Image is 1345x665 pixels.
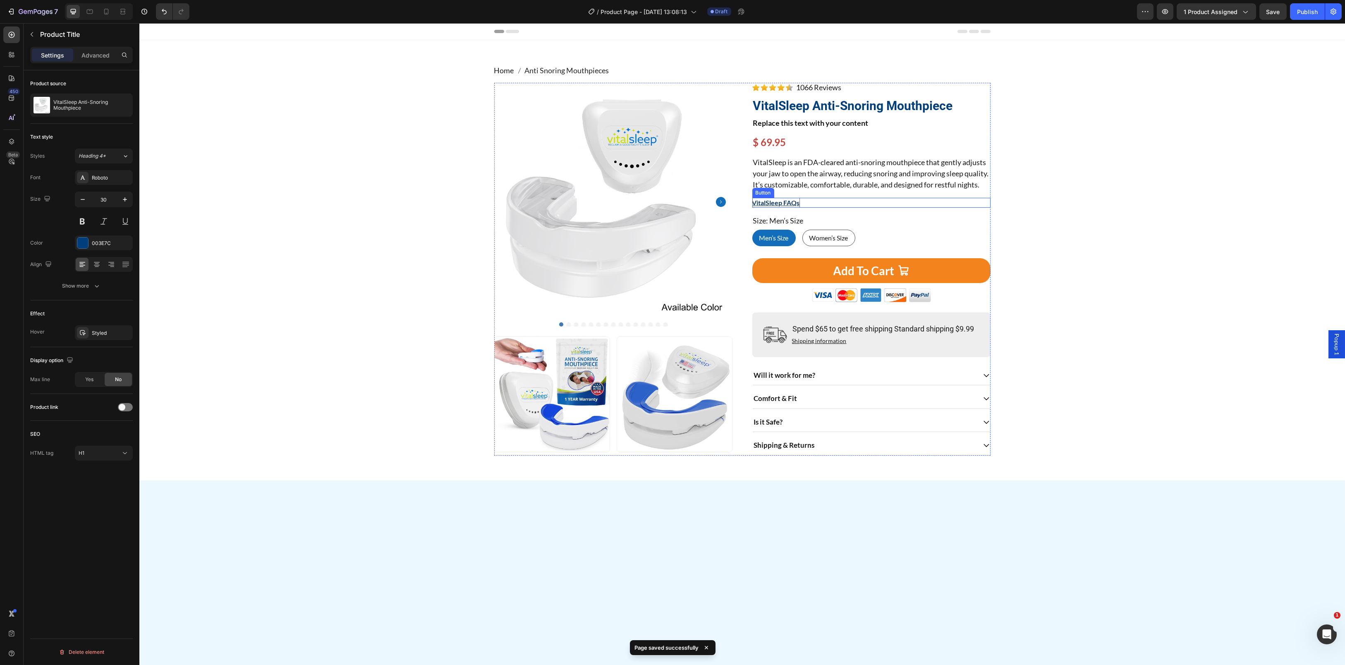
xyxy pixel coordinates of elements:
button: Dot [420,299,424,303]
p: Advanced [81,51,110,60]
span: No [115,376,122,383]
img: product feature img [34,97,50,113]
button: Dot [464,299,469,303]
nav: breadcrumb [355,42,851,53]
img: paymenticon.png [672,265,792,279]
p: VitalSleep is an FDA-cleared anti-snoring mouthpiece that gently adjusts your jaw to open the air... [614,134,850,167]
div: Add To Cart [694,239,755,256]
button: H1 [75,446,133,461]
img: Free shipping [623,299,648,324]
span: 1 product assigned [1184,7,1237,16]
p: VitalSleep Anti-Snoring Mouthpiece [53,99,129,111]
span: H1 [79,450,84,456]
iframe: Intercom live chat [1317,624,1337,644]
button: Dot [442,299,446,303]
div: Align [30,259,53,270]
div: Replace this text with your content [613,94,851,106]
span: Heading 4* [79,152,106,160]
img: gempages_451081390222476386-0f99e0c1-a88d-4de2-94dc-3dc250b31ab4.png [355,313,471,429]
button: Dot [457,299,461,303]
p: Spend $65 to get free shipping Standard shipping $9.99 [653,301,835,310]
div: Publish [1297,7,1318,16]
p: Settings [41,51,64,60]
div: Max line [30,376,50,383]
button: Dot [517,299,521,303]
button: Dot [450,299,454,303]
button: Show more [30,278,133,293]
span: Save [1266,8,1280,15]
p: 1066 Reviews [657,60,702,69]
span: Yes [85,376,93,383]
button: 7 [3,3,62,20]
button: Publish [1290,3,1325,20]
span: Popup 1 [1193,310,1201,332]
p: Comfort & Fit [615,370,658,381]
span: Draft [716,8,728,15]
div: Roboto [92,174,131,182]
div: Button [615,166,633,173]
div: Display option [30,355,75,366]
div: Hover [30,328,45,336]
div: Effect [30,310,45,317]
button: Carousel Next Arrow [577,174,586,184]
button: Heading 4* [75,149,133,163]
div: 003E7C [92,240,131,247]
div: Show more [62,282,101,290]
div: Delete element [59,647,104,657]
div: Product link [30,403,58,411]
div: Undo/Redo [156,3,189,20]
div: Color [30,239,43,247]
span: Product Page - [DATE] 13:08:13 [601,7,687,16]
p: 7 [54,7,58,17]
span: Men’s Size [620,211,649,218]
a: VitalSleep FAQs [613,175,661,185]
button: Delete element [30,646,133,659]
button: Dot [524,299,528,303]
div: Beta [6,151,20,158]
span: / [597,7,599,16]
button: Dot [427,299,431,303]
strong: Shipping & Returns [615,418,675,426]
strong: Is it Safe? [615,394,644,403]
div: Font [30,174,41,181]
iframe: Design area [139,23,1345,665]
span: Home [355,42,375,53]
div: HTML tag [30,449,53,457]
div: Text style [30,133,53,141]
span: Women’s Size [670,211,709,218]
div: $ 69.95 [613,113,851,126]
button: Dot [502,299,506,303]
button: Dot [435,299,439,303]
div: Product source [30,80,66,87]
span: 1 [1334,612,1340,619]
span: Anti Snoring Mouthpieces [385,42,470,53]
img: four-half-star.png [613,60,653,69]
button: Dot [509,299,513,303]
button: Dot [479,299,483,303]
div: Styles [30,152,45,160]
div: Size [30,194,52,205]
button: 1 product assigned [1177,3,1256,20]
button: <p>1066 Reviews</p> [657,60,702,69]
div: SEO [30,430,40,438]
button: Add To Cart [613,235,851,260]
p: Will it work for me? [615,347,676,358]
p: Page saved successfully [635,643,699,652]
div: 450 [8,88,20,95]
button: Dot [472,299,476,303]
button: Dot [494,299,498,303]
a: Shipping information [653,314,707,322]
div: Styled [92,329,131,337]
button: Dot [487,299,491,303]
legend: Size: Men’s Size [613,191,665,204]
h1: VitalSleep Anti-Snoring Mouthpiece [613,74,851,91]
button: Save [1259,3,1287,20]
img: gempages_451081390222476386-e7691b4b-0a80-4bf8-8b63-ad57cbe18f45.png [477,313,593,429]
p: Product Title [40,29,129,39]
